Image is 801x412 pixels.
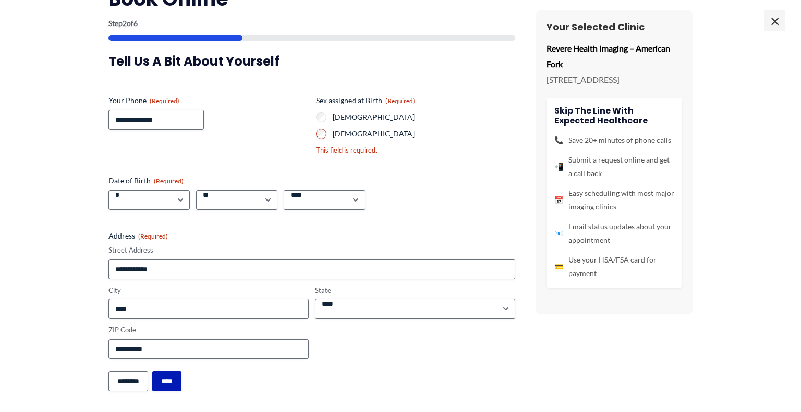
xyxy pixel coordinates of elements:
[554,260,563,273] span: 💳
[547,21,682,33] h3: Your Selected Clinic
[133,19,138,28] span: 6
[554,193,563,207] span: 📅
[108,245,515,255] label: Street Address
[554,186,674,214] li: Easy scheduling with most major imaging clinics
[554,227,563,240] span: 📧
[554,106,674,126] h4: Skip the line with Expected Healthcare
[108,176,184,186] legend: Date of Birth
[138,232,168,240] span: (Required)
[108,53,515,69] h3: Tell us a bit about yourself
[108,95,308,106] label: Your Phone
[554,153,674,180] li: Submit a request online and get a call back
[385,97,415,105] span: (Required)
[547,41,682,71] p: Revere Health Imaging – American Fork
[554,133,563,147] span: 📞
[333,112,515,122] label: [DEMOGRAPHIC_DATA]
[554,160,563,173] span: 📲
[108,20,515,27] p: Step of
[315,285,515,295] label: State
[333,129,515,139] label: [DEMOGRAPHIC_DATA]
[123,19,127,28] span: 2
[764,10,785,31] span: ×
[547,72,682,88] p: [STREET_ADDRESS]
[554,220,674,247] li: Email status updates about your appointment
[108,231,168,241] legend: Address
[108,285,309,295] label: City
[150,97,179,105] span: (Required)
[554,253,674,280] li: Use your HSA/FSA card for payment
[154,177,184,185] span: (Required)
[316,95,415,106] legend: Sex assigned at Birth
[108,325,309,335] label: ZIP Code
[316,145,515,155] div: This field is required.
[554,133,674,147] li: Save 20+ minutes of phone calls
